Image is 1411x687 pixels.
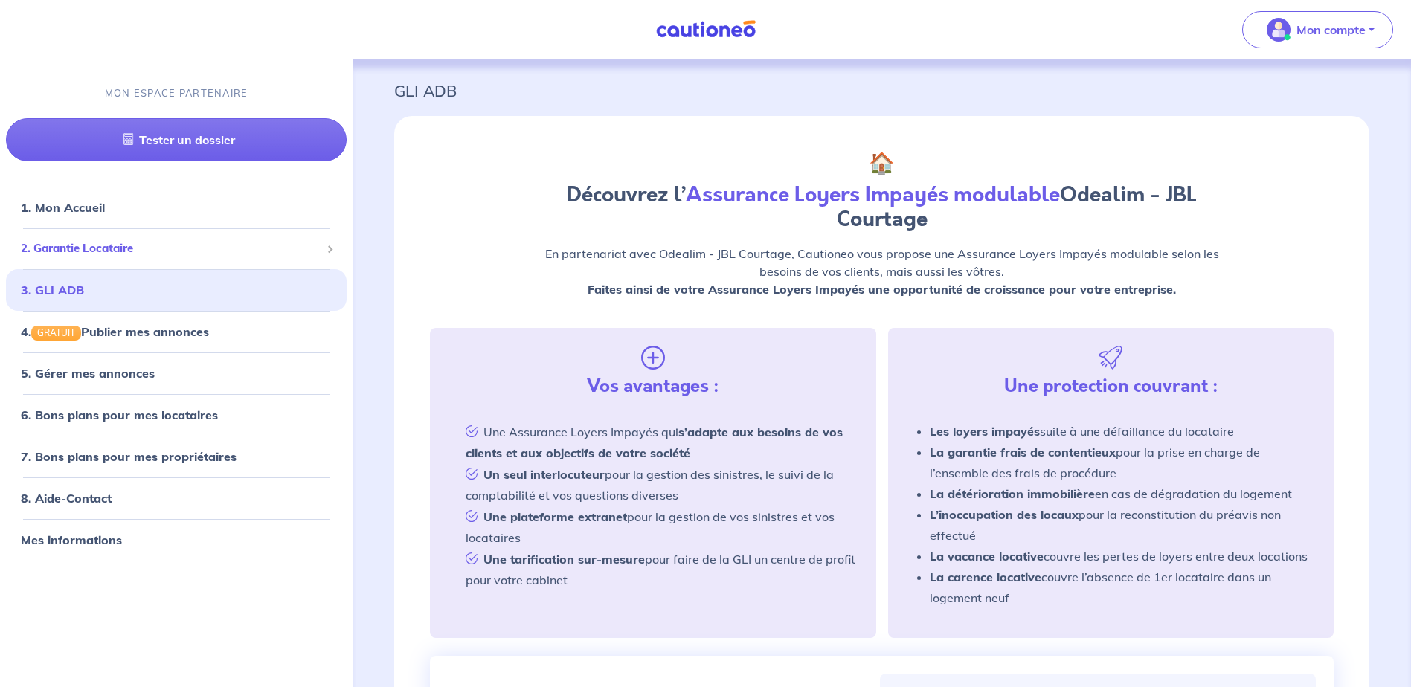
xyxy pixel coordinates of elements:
div: Mes informations [6,525,347,555]
li: pour faire de la GLI un centre de profit pour votre cabinet [448,548,858,590]
li: pour la prise en charge de l’ensemble des frais de procédure [930,442,1316,483]
strong: La carence locative [930,570,1041,584]
div: 7. Bons plans pour mes propriétaires [6,442,347,471]
div: 4.GRATUITPublier mes annonces [6,317,347,346]
div: 8. Aide-Contact [6,483,347,513]
div: 1. Mon Accueil [6,193,347,223]
li: pour la gestion des sinistres, le suivi de la comptabilité et vos questions diverses [448,463,858,506]
a: 4.GRATUITPublier mes annonces [21,324,209,339]
div: 3. GLI ADB [6,275,347,305]
h4: Vos avantages : [587,375,719,397]
a: 3. GLI ADB [21,283,84,297]
a: 1. Mon Accueil [21,201,105,216]
strong: Assurance Loyers Impayés modulable [686,180,1060,210]
strong: La détérioration immobilière [930,486,1095,501]
div: 5. Gérer mes annonces [6,358,347,388]
div: 2. Garantie Locataire [6,235,347,264]
strong: L’inoccupation des locaux [930,507,1079,522]
strong: Une tarification sur-mesure [483,552,645,567]
a: Tester un dossier [6,119,347,162]
div: 6. Bons plans pour mes locataires [6,400,347,430]
a: 6. Bons plans pour mes locataires [21,407,218,422]
li: couvre l’absence de 1er locataire dans un logement neuf [930,567,1316,608]
strong: Les loyers impayés [930,424,1040,439]
img: Cautioneo [650,20,762,39]
a: 5. Gérer mes annonces [21,366,155,381]
a: 8. Aide-Contact [21,491,112,506]
strong: s’adapte aux besoins de vos clients et aux objectifs de votre société [466,425,843,460]
p: MON ESPACE PARTENAIRE [105,86,248,100]
a: 7. Bons plans pour mes propriétaires [21,449,237,464]
li: pour la gestion de vos sinistres et vos locataires [448,506,858,548]
strong: Une plateforme extranet [483,509,627,524]
li: suite à une défaillance du locataire [930,421,1316,442]
h3: Découvrez l’ Odealim - JBL Courtage [543,183,1221,233]
li: en cas de dégradation du logement [930,483,1316,504]
h3: 🏠 [543,152,1221,177]
strong: Un seul interlocuteur [483,467,605,482]
p: En partenariat avec Odealim - JBL Courtage, Cautioneo vous propose une Assurance Loyers Impayés m... [543,245,1221,298]
li: couvre les pertes de loyers entre deux locations [930,546,1316,567]
strong: La vacance locative [930,549,1044,564]
img: illu_account_valid_menu.svg [1267,18,1291,42]
p: Mon compte [1296,21,1366,39]
strong: La garantie frais de contentieux [930,445,1116,459]
li: Une Assurance Loyers Impayés qui [448,421,858,463]
a: Mes informations [21,532,122,547]
li: pour la reconstitution du préavis non effectué [930,504,1316,546]
button: illu_account_valid_menu.svgMon compte [1242,11,1393,48]
strong: Faites ainsi de votre Assurance Loyers Impayés une opportunité de croissance pour votre entreprise. [588,282,1176,297]
p: GLI ADB [394,77,1369,104]
h4: Une protection couvrant : [1004,375,1218,397]
span: 2. Garantie Locataire [21,241,321,258]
